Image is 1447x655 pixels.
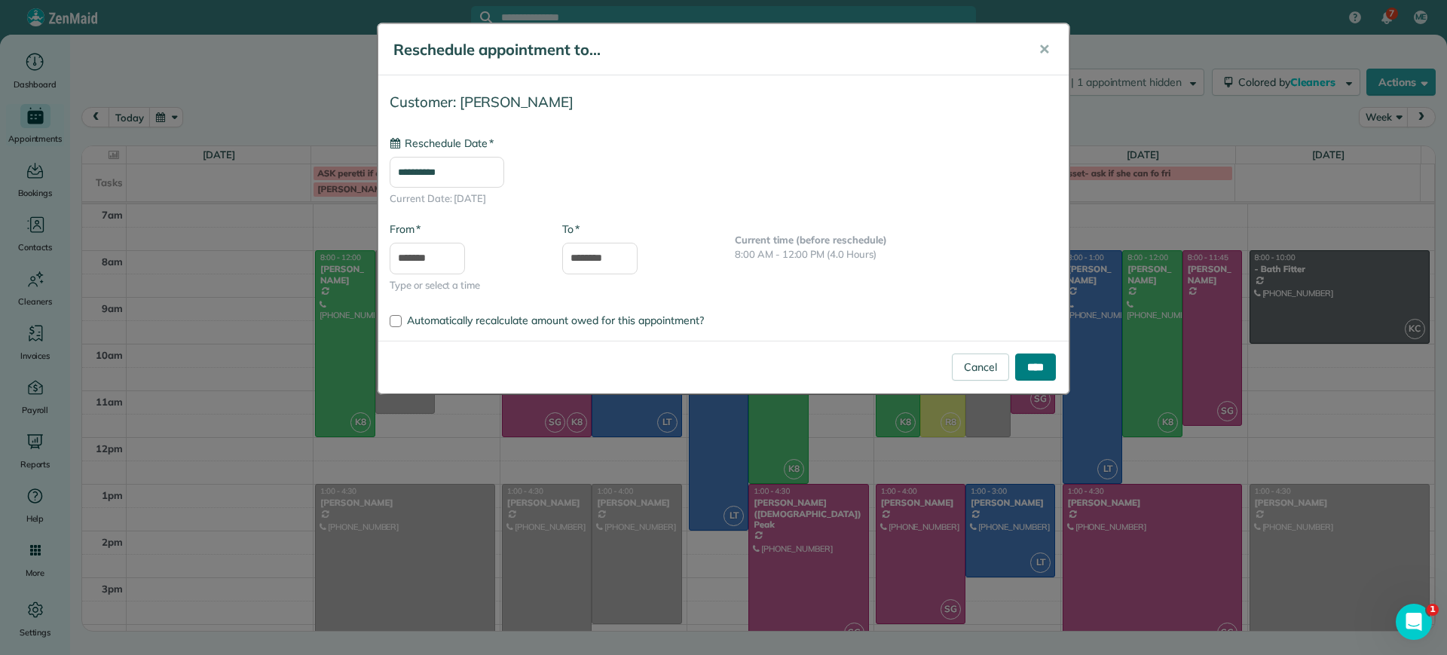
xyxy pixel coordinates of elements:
[735,234,887,246] b: Current time (before reschedule)
[390,222,421,237] label: From
[390,136,494,151] label: Reschedule Date
[562,222,580,237] label: To
[407,314,704,327] span: Automatically recalculate amount owed for this appointment?
[735,247,1057,262] p: 8:00 AM - 12:00 PM (4.0 Hours)
[390,191,1057,207] span: Current Date: [DATE]
[390,278,540,293] span: Type or select a time
[1039,41,1050,58] span: ✕
[393,39,1017,60] h5: Reschedule appointment to...
[1427,604,1439,616] span: 1
[390,94,1057,110] h4: Customer: [PERSON_NAME]
[1396,604,1432,640] iframe: Intercom live chat
[952,354,1009,381] a: Cancel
